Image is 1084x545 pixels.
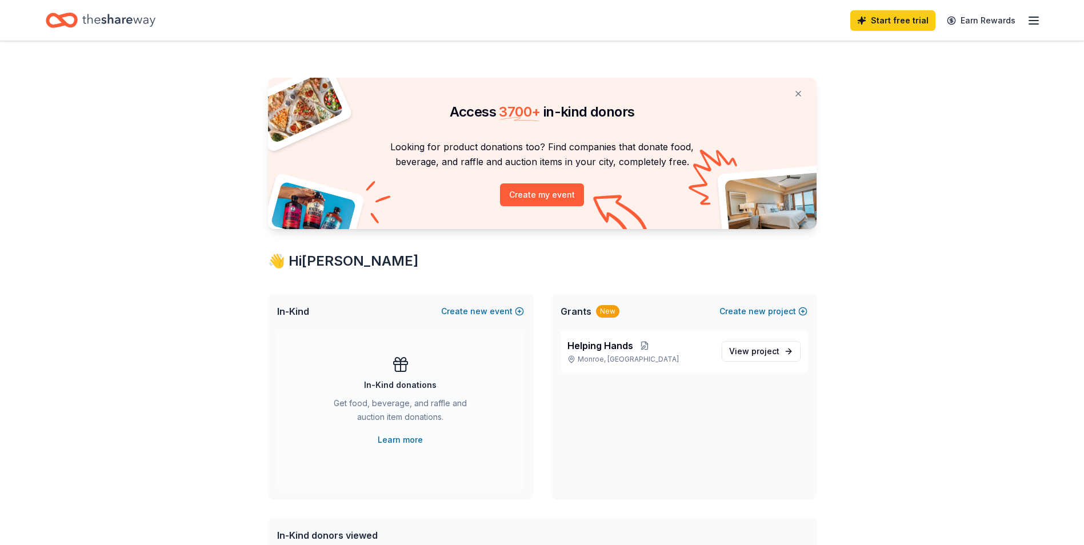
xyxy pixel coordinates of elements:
span: In-Kind [277,304,309,318]
p: Monroe, [GEOGRAPHIC_DATA] [567,355,713,364]
span: 3700 + [499,103,540,120]
p: Looking for product donations too? Find companies that donate food, beverage, and raffle and auct... [282,139,803,170]
span: Access in-kind donors [450,103,635,120]
img: Curvy arrow [593,195,650,238]
span: Grants [561,304,591,318]
span: View [729,344,779,358]
span: project [751,346,779,356]
div: New [596,305,619,318]
div: In-Kind donations [364,378,437,392]
a: Earn Rewards [940,10,1022,31]
a: Learn more [378,433,423,447]
button: Create my event [500,183,584,206]
a: Start free trial [850,10,935,31]
a: Home [46,7,155,34]
div: 👋 Hi [PERSON_NAME] [268,252,817,270]
button: Createnewevent [441,304,524,318]
div: In-Kind donors viewed [277,528,508,542]
div: Get food, beverage, and raffle and auction item donations. [323,396,478,428]
span: new [749,304,766,318]
span: new [470,304,487,318]
img: Pizza [255,71,344,144]
span: Helping Hands [567,339,633,352]
a: View project [722,341,801,362]
button: Createnewproject [719,304,807,318]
